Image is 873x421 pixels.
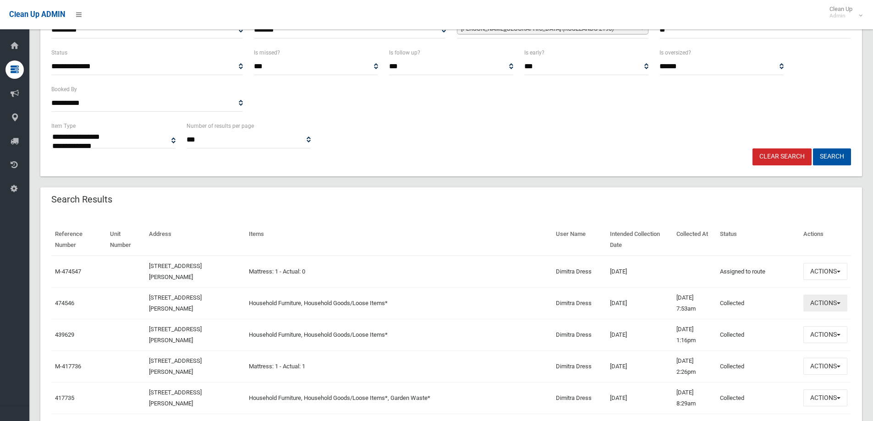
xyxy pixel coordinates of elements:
[606,256,673,288] td: [DATE]
[552,256,606,288] td: Dimitra Dress
[552,224,606,256] th: User Name
[187,121,254,131] label: Number of results per page
[716,256,800,288] td: Assigned to route
[606,319,673,350] td: [DATE]
[606,382,673,414] td: [DATE]
[552,319,606,350] td: Dimitra Dress
[55,394,74,401] a: 417735
[803,295,847,312] button: Actions
[254,48,280,58] label: Is missed?
[803,358,847,375] button: Actions
[145,224,245,256] th: Address
[606,224,673,256] th: Intended Collection Date
[752,148,812,165] a: Clear Search
[9,10,65,19] span: Clean Up ADMIN
[825,5,862,19] span: Clean Up
[606,350,673,382] td: [DATE]
[673,382,716,414] td: [DATE] 8:29am
[51,84,77,94] label: Booked By
[245,224,553,256] th: Items
[552,350,606,382] td: Dimitra Dress
[606,287,673,319] td: [DATE]
[245,319,553,350] td: Household Furniture, Household Goods/Loose Items*
[55,331,74,338] a: 439629
[51,48,67,58] label: Status
[149,294,202,312] a: [STREET_ADDRESS][PERSON_NAME]
[716,350,800,382] td: Collected
[245,350,553,382] td: Mattress: 1 - Actual: 1
[149,326,202,344] a: [STREET_ADDRESS][PERSON_NAME]
[245,287,553,319] td: Household Furniture, Household Goods/Loose Items*
[51,121,76,131] label: Item Type
[55,363,81,370] a: M-417736
[55,300,74,306] a: 474546
[716,382,800,414] td: Collected
[803,326,847,343] button: Actions
[552,382,606,414] td: Dimitra Dress
[673,287,716,319] td: [DATE] 7:53am
[673,319,716,350] td: [DATE] 1:16pm
[389,48,420,58] label: Is follow up?
[673,350,716,382] td: [DATE] 2:26pm
[673,224,716,256] th: Collected At
[524,48,544,58] label: Is early?
[803,389,847,406] button: Actions
[106,224,145,256] th: Unit Number
[716,287,800,319] td: Collected
[829,12,852,19] small: Admin
[813,148,851,165] button: Search
[800,224,851,256] th: Actions
[245,382,553,414] td: Household Furniture, Household Goods/Loose Items*, Garden Waste*
[51,224,106,256] th: Reference Number
[149,389,202,407] a: [STREET_ADDRESS][PERSON_NAME]
[803,263,847,280] button: Actions
[149,262,202,280] a: [STREET_ADDRESS][PERSON_NAME]
[245,256,553,288] td: Mattress: 1 - Actual: 0
[659,48,691,58] label: Is oversized?
[40,191,123,208] header: Search Results
[552,287,606,319] td: Dimitra Dress
[149,357,202,375] a: [STREET_ADDRESS][PERSON_NAME]
[716,224,800,256] th: Status
[716,319,800,350] td: Collected
[55,268,81,275] a: M-474547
